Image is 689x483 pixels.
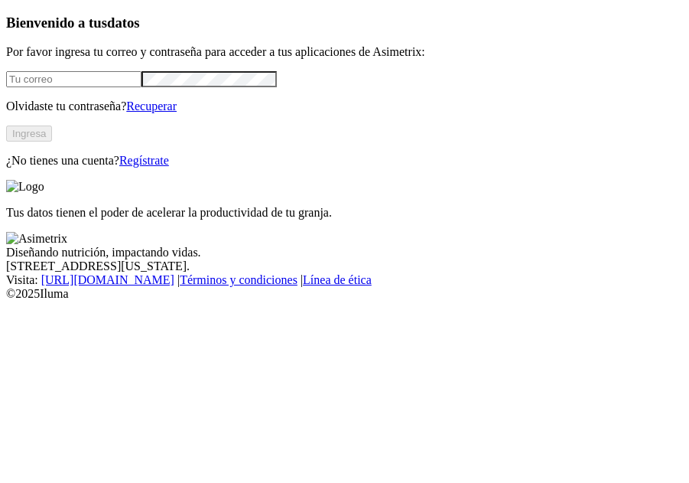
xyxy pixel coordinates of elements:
div: Visita : | | [6,273,683,287]
img: Logo [6,180,44,194]
a: [URL][DOMAIN_NAME] [41,273,174,286]
div: Diseñando nutrición, impactando vidas. [6,246,683,259]
a: Línea de ética [303,273,372,286]
div: © 2025 Iluma [6,287,683,301]
h3: Bienvenido a tus [6,15,683,31]
p: Tus datos tienen el poder de acelerar la productividad de tu granja. [6,206,683,220]
p: ¿No tienes una cuenta? [6,154,683,168]
a: Términos y condiciones [180,273,297,286]
p: Olvidaste tu contraseña? [6,100,683,113]
img: Asimetrix [6,232,67,246]
button: Ingresa [6,126,52,142]
a: Recuperar [126,100,177,113]
p: Por favor ingresa tu correo y contraseña para acceder a tus aplicaciones de Asimetrix: [6,45,683,59]
span: datos [107,15,140,31]
a: Regístrate [119,154,169,167]
div: [STREET_ADDRESS][US_STATE]. [6,259,683,273]
input: Tu correo [6,71,141,87]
